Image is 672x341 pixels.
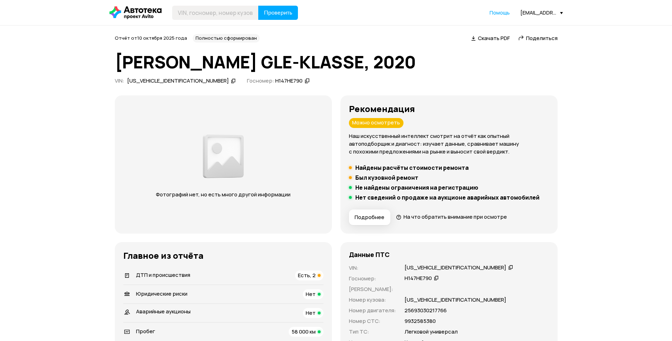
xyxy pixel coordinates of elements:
[478,34,510,42] span: Скачать PDF
[349,118,403,128] div: Можно осмотреть
[526,34,558,42] span: Поделиться
[123,251,323,261] h3: Главное из отчёта
[193,34,260,43] div: Полностью сформирован
[405,296,506,304] p: [US_VEHICLE_IDENTIFICATION_NUMBER]
[405,264,506,272] div: [US_VEHICLE_IDENTIFICATION_NUMBER]
[396,213,507,220] a: На что обратить внимание при осмотре
[349,328,396,336] p: Тип ТС :
[258,6,298,20] button: Проверить
[292,328,316,335] span: 58 000 км
[136,308,191,315] span: Аварийные аукционы
[127,77,229,85] div: [US_VEHICLE_IDENTIFICATION_NUMBER]
[349,275,396,283] p: Госномер :
[349,264,396,272] p: VIN :
[349,209,390,225] button: Подробнее
[115,52,558,72] h1: [PERSON_NAME] GLE-KLASSE, 2020
[264,10,292,16] span: Проверить
[275,77,303,85] div: Н147НЕ790
[403,213,507,220] span: На что обратить внимание при осмотре
[349,251,390,258] h4: Данные ПТС
[520,9,563,16] div: [EMAIL_ADDRESS][DOMAIN_NAME]
[405,307,447,314] p: 25693030217766
[136,328,155,335] span: Пробег
[355,214,384,221] span: Подробнее
[247,77,274,84] span: Госномер:
[355,194,540,201] h5: Нет сведений о продаже на аукционе аварийных автомобилей
[201,130,245,182] img: 2a3f492e8892fc00.png
[405,317,436,325] p: 9932585380
[349,104,549,114] h3: Рекомендация
[355,164,469,171] h5: Найдены расчёты стоимости ремонта
[298,272,316,279] span: Есть, 2
[115,35,187,41] span: Отчёт от 10 октября 2025 года
[349,317,396,325] p: Номер СТС :
[115,77,124,84] span: VIN :
[518,34,558,42] a: Поделиться
[490,9,510,16] a: Помощь
[349,285,396,293] p: [PERSON_NAME] :
[355,184,478,191] h5: Не найдены ограничения на регистрацию
[306,309,316,317] span: Нет
[136,290,187,297] span: Юридические риски
[349,307,396,314] p: Номер двигателя :
[349,132,549,156] p: Наш искусственный интеллект смотрит на отчёт как опытный автоподборщик и диагност: изучает данные...
[405,328,458,336] p: Легковой универсал
[355,174,418,181] h5: Был кузовной ремонт
[149,191,298,199] p: Фотографий нет, но есть много другой информации
[471,34,510,42] a: Скачать PDF
[306,290,316,298] span: Нет
[349,296,396,304] p: Номер кузова :
[136,271,190,279] span: ДТП и происшествия
[172,6,259,20] input: VIN, госномер, номер кузова
[405,275,432,282] div: Н147НЕ790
